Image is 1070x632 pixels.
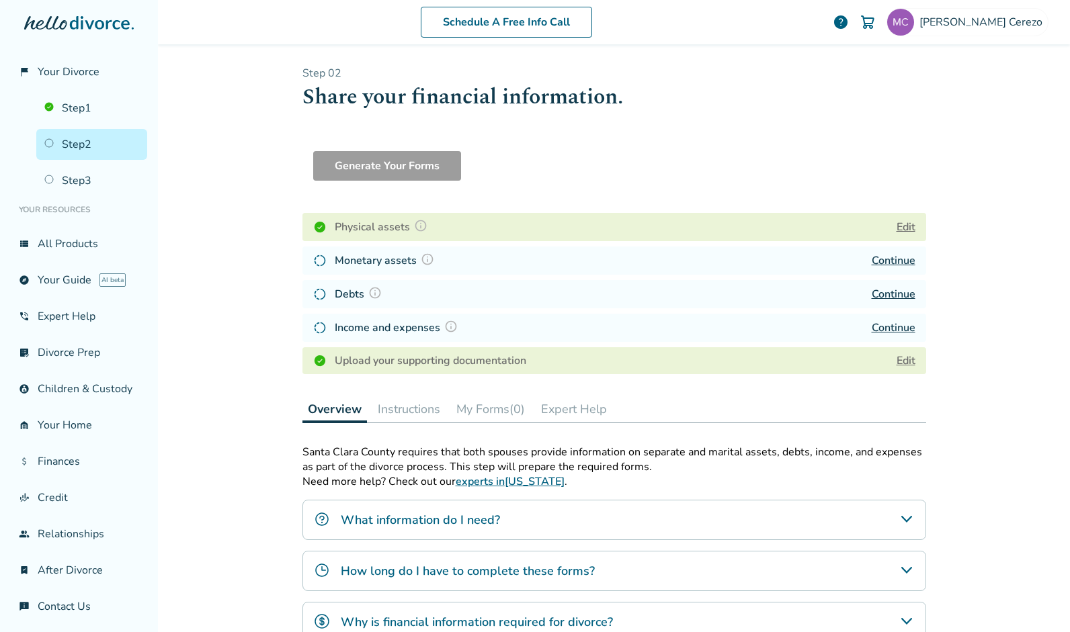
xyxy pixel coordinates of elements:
a: attach_moneyFinances [11,446,147,477]
img: Question Mark [444,320,458,333]
span: group [19,529,30,539]
iframe: Chat Widget [1003,568,1070,632]
img: In Progress [313,254,327,267]
a: phone_in_talkExpert Help [11,301,147,332]
button: Expert Help [536,396,612,422]
a: Step3 [36,165,147,196]
img: Completed [313,220,327,234]
a: Continue [872,253,915,268]
a: account_childChildren & Custody [11,373,147,404]
button: Instructions [372,396,446,422]
h4: Why is financial information required for divorce? [341,613,613,631]
img: In Progress [313,287,327,301]
img: What information do I need? [314,511,330,527]
div: How long do I have to complete these forms? [302,551,926,591]
a: help [833,14,849,30]
a: exploreYour GuideAI beta [11,265,147,296]
h4: How long do I have to complete these forms? [341,562,595,580]
a: chat_infoContact Us [11,591,147,622]
a: view_listAll Products [11,228,147,259]
button: My Forms(0) [451,396,530,422]
h4: Upload your supporting documentation [335,353,526,369]
img: Cart [860,14,876,30]
button: Overview [302,396,367,423]
span: explore [19,275,30,285]
span: garage_home [19,420,30,431]
img: Question Mark [414,219,427,232]
a: Continue [872,320,915,335]
p: Step 0 2 [302,66,926,81]
a: flag_2Your Divorce [11,56,147,87]
a: Step2 [36,129,147,160]
span: attach_money [19,456,30,467]
a: Step1 [36,93,147,124]
a: bookmark_checkAfter Divorce [11,555,147,586]
span: list_alt_check [19,347,30,358]
p: Need more help? Check out our . [302,474,926,489]
img: Question Mark [368,286,382,300]
span: view_list [19,238,30,249]
button: Generate Your Forms [313,151,461,181]
a: Continue [872,287,915,302]
img: mcerezogt@gmail.com [887,9,914,36]
h4: What information do I need? [341,511,500,529]
div: What information do I need? [302,500,926,540]
h4: Physical assets [335,218,431,236]
span: chat_info [19,601,30,612]
a: Schedule A Free Info Call [421,7,592,38]
h4: Debts [335,285,386,303]
img: Why is financial information required for divorce? [314,613,330,629]
img: How long do I have to complete these forms? [314,562,330,578]
p: Santa Clara County requires that both spouses provide information on separate and marital assets,... [302,445,926,474]
li: Your Resources [11,196,147,223]
a: groupRelationships [11,518,147,549]
img: In Progress [313,321,327,334]
h4: Monetary assets [335,252,438,269]
h1: Share your financial information. [302,81,926,114]
h4: Income and expenses [335,319,462,336]
a: experts in[US_STATE] [456,474,565,489]
span: account_child [19,383,30,394]
span: [PERSON_NAME] Cerezo [919,15,1048,30]
a: finance_modeCredit [11,482,147,513]
span: AI beta [99,273,126,287]
a: Edit [897,353,915,368]
span: flag_2 [19,66,30,77]
a: list_alt_checkDivorce Prep [11,337,147,368]
span: finance_mode [19,492,30,503]
img: Completed [313,354,327,367]
span: Your Divorce [38,64,99,79]
a: garage_homeYour Home [11,410,147,441]
img: Question Mark [421,253,434,266]
button: Edit [897,219,915,235]
span: phone_in_talk [19,311,30,322]
span: bookmark_check [19,565,30,576]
